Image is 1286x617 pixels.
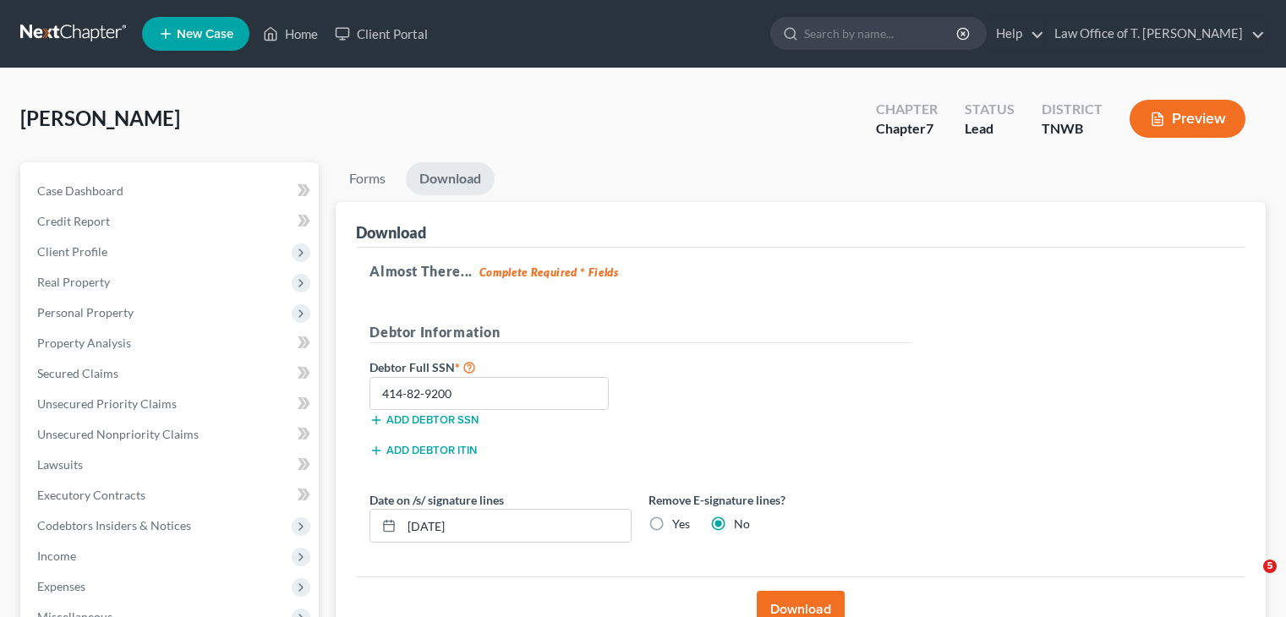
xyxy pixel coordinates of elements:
[37,244,107,259] span: Client Profile
[24,206,319,237] a: Credit Report
[24,328,319,358] a: Property Analysis
[1263,560,1277,573] span: 5
[37,457,83,472] span: Lawsuits
[336,162,399,195] a: Forms
[37,336,131,350] span: Property Analysis
[37,275,110,289] span: Real Property
[177,28,233,41] span: New Case
[1042,100,1103,119] div: District
[37,549,76,563] span: Income
[369,413,479,427] button: Add debtor SSN
[24,450,319,480] a: Lawsuits
[24,480,319,511] a: Executory Contracts
[24,358,319,389] a: Secured Claims
[734,516,750,532] label: No
[402,510,631,542] input: MM/DD/YYYY
[326,19,436,49] a: Client Portal
[20,106,180,130] span: [PERSON_NAME]
[37,305,134,319] span: Personal Property
[254,19,326,49] a: Home
[804,18,959,49] input: Search by name...
[965,119,1015,139] div: Lead
[369,444,477,457] button: Add debtor ITIN
[876,119,938,139] div: Chapter
[356,222,426,243] div: Download
[479,265,619,279] strong: Complete Required * Fields
[24,176,319,206] a: Case Dashboard
[37,427,199,441] span: Unsecured Nonpriority Claims
[926,120,933,136] span: 7
[965,100,1015,119] div: Status
[369,377,609,411] input: XXX-XX-XXXX
[37,579,85,593] span: Expenses
[1046,19,1265,49] a: Law Office of T. [PERSON_NAME]
[37,518,191,532] span: Codebtors Insiders & Notices
[1229,560,1269,600] iframe: Intercom live chat
[24,389,319,419] a: Unsecured Priority Claims
[369,491,504,509] label: Date on /s/ signature lines
[37,488,145,502] span: Executory Contracts
[406,162,495,195] a: Download
[369,261,1232,281] h5: Almost There...
[24,419,319,450] a: Unsecured Nonpriority Claims
[37,214,110,228] span: Credit Report
[37,396,177,411] span: Unsecured Priority Claims
[37,366,118,380] span: Secured Claims
[876,100,938,119] div: Chapter
[37,183,123,198] span: Case Dashboard
[1130,100,1245,138] button: Preview
[369,322,911,343] h5: Debtor Information
[672,516,690,532] label: Yes
[1042,119,1103,139] div: TNWB
[361,357,640,377] label: Debtor Full SSN
[648,491,911,509] label: Remove E-signature lines?
[988,19,1044,49] a: Help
